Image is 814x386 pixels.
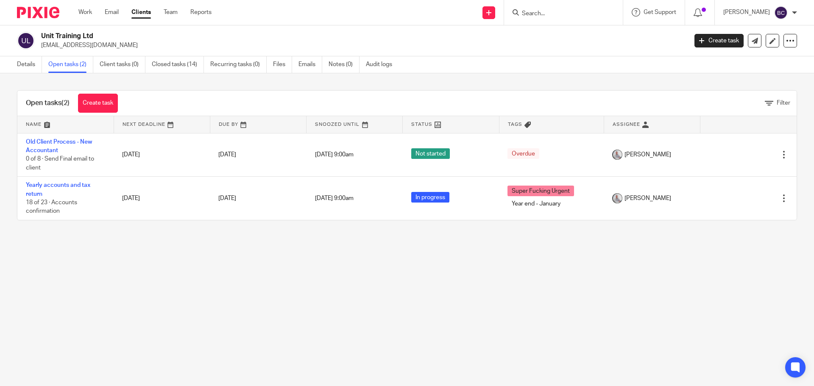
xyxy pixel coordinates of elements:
a: Email [105,8,119,17]
span: Snoozed Until [315,122,360,127]
a: Reports [190,8,212,17]
a: Create task [694,34,744,47]
a: Client tasks (0) [100,56,145,73]
span: In progress [411,192,449,203]
a: Old Client Process - New Accountant [26,139,92,153]
a: Work [78,8,92,17]
span: 18 of 23 · Accounts confirmation [26,200,77,214]
img: smiley%20circle%20sean.png [612,193,622,203]
a: Files [273,56,292,73]
span: Not started [411,148,450,159]
span: [DATE] 9:00am [315,195,354,201]
a: Yearly accounts and tax return [26,182,90,197]
h1: Open tasks [26,99,70,108]
span: (2) [61,100,70,106]
a: Audit logs [366,56,399,73]
span: Filter [777,100,790,106]
h2: Unit Training Ltd [41,32,554,41]
a: Open tasks (2) [48,56,93,73]
img: smiley%20circle%20sean.png [612,150,622,160]
span: Tags [508,122,522,127]
td: [DATE] [114,133,210,177]
img: svg%3E [17,32,35,50]
img: Pixie [17,7,59,18]
a: Team [164,8,178,17]
span: Overdue [507,148,539,159]
p: [PERSON_NAME] [723,8,770,17]
span: [DATE] [218,152,236,158]
a: Notes (0) [329,56,360,73]
span: Get Support [644,9,676,15]
td: [DATE] [114,177,210,220]
span: [DATE] 9:00am [315,152,354,158]
span: Super Fucking Urgent [507,186,574,196]
a: Create task [78,94,118,113]
a: Closed tasks (14) [152,56,204,73]
span: Year end - January [507,198,565,209]
a: Emails [298,56,322,73]
img: svg%3E [774,6,788,19]
span: [PERSON_NAME] [624,194,671,203]
span: [DATE] [218,195,236,201]
a: Details [17,56,42,73]
span: 0 of 8 · Send Final email to client [26,156,94,171]
input: Search [521,10,597,18]
a: Recurring tasks (0) [210,56,267,73]
p: [EMAIL_ADDRESS][DOMAIN_NAME] [41,41,682,50]
span: Status [411,122,432,127]
a: Clients [131,8,151,17]
span: [PERSON_NAME] [624,150,671,159]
